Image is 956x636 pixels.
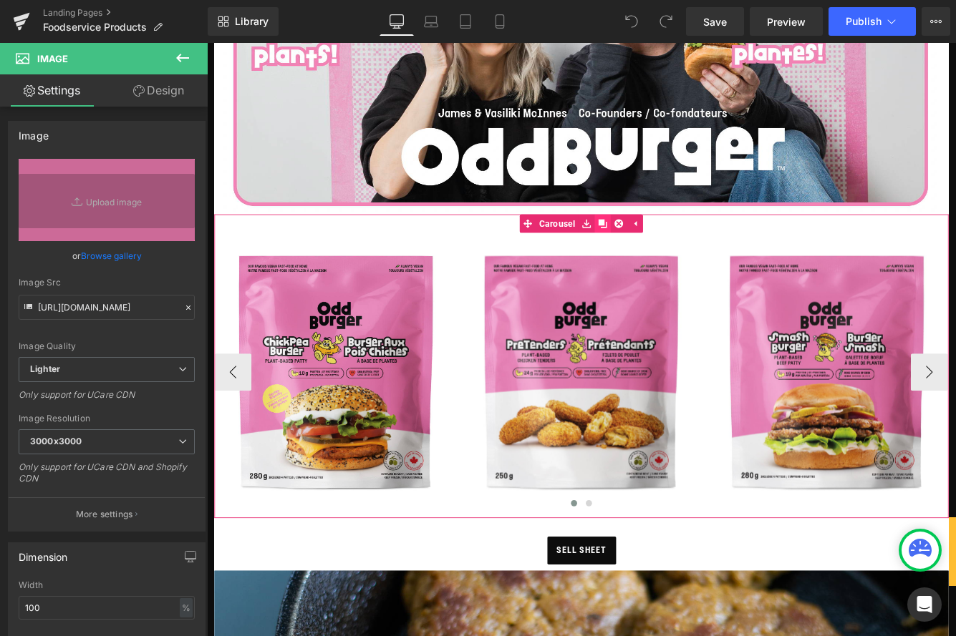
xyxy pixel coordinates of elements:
button: Undo [617,7,646,36]
a: Browse gallery [81,243,142,268]
a: Expand / Collapse [486,198,505,220]
a: Delete Module [468,198,486,220]
b: Lighter [30,363,60,374]
input: Link [19,295,195,320]
a: Clone Module [449,198,468,220]
button: More settings [9,497,205,531]
div: Image Src [19,278,195,288]
div: Only support for UCare CDN [19,389,195,410]
a: New Library [208,7,279,36]
a: Landing Pages [43,7,208,19]
a: ORDER NOW [847,559,860,617]
div: Width [19,580,195,590]
div: Open Intercom Messenger [907,587,942,622]
span: sell sheet [405,571,463,603]
span: Preview [767,14,806,29]
b: 3000x3000 [30,436,82,446]
a: Mobile [483,7,517,36]
a: Desktop [380,7,414,36]
span: Carousel [380,198,430,220]
a: Save module [430,198,449,220]
span: Save [703,14,727,29]
span: Publish [846,16,882,27]
button: Redo [652,7,680,36]
a: Tablet [448,7,483,36]
div: Image Quality [19,341,195,351]
input: auto [19,596,195,620]
button: More [922,7,950,36]
p: More settings [76,508,133,521]
a: Preview [750,7,823,36]
span: Library [235,15,269,28]
a: Design [107,74,211,107]
div: Only support for UCare CDN and Shopify CDN [19,461,195,494]
div: % [180,598,193,617]
div: or [19,248,195,263]
div: Dimension [19,543,68,563]
a: Laptop [414,7,448,36]
div: Image Resolution [19,414,195,424]
button: Publish [829,7,916,36]
span: Image [37,53,68,64]
a: sell sheet [394,571,473,603]
span: Foodservice Products [43,21,147,33]
div: Image [19,122,49,142]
